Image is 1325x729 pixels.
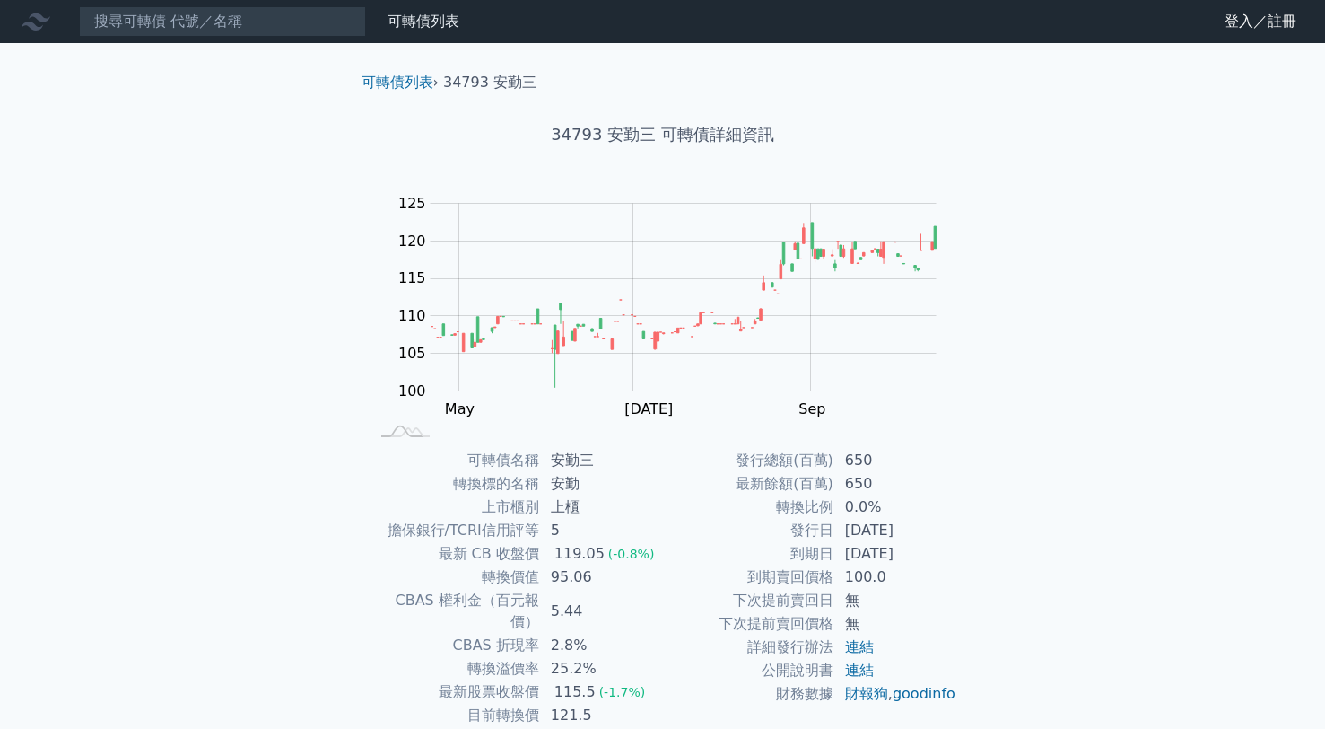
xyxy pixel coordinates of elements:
[369,657,540,681] td: 轉換溢價率
[540,449,663,472] td: 安勤三
[369,519,540,542] td: 擔保銀行/TCRI信用評等
[1210,7,1311,36] a: 登入／註冊
[388,13,459,30] a: 可轉債列表
[834,519,957,542] td: [DATE]
[834,542,957,566] td: [DATE]
[551,681,599,703] div: 115.5
[362,74,433,91] a: 可轉債列表
[834,496,957,519] td: 0.0%
[608,547,655,561] span: (-0.8%)
[834,449,957,472] td: 650
[540,704,663,727] td: 121.5
[398,382,426,400] tspan: 100
[540,589,663,634] td: 5.44
[663,636,834,659] td: 詳細發行辦法
[663,472,834,496] td: 最新餘額(百萬)
[398,307,426,324] tspan: 110
[445,400,475,417] tspan: May
[369,589,540,634] td: CBAS 權利金（百元報價）
[369,566,540,589] td: 轉換價值
[369,496,540,519] td: 上市櫃別
[369,681,540,704] td: 最新股票收盤價
[663,449,834,472] td: 發行總額(百萬)
[663,519,834,542] td: 發行日
[845,685,888,702] a: 財報狗
[388,195,963,418] g: Chart
[663,496,834,519] td: 轉換比例
[443,72,536,93] li: 34793 安勤三
[369,634,540,657] td: CBAS 折現率
[540,657,663,681] td: 25.2%
[834,682,957,706] td: ,
[663,542,834,566] td: 到期日
[663,566,834,589] td: 到期賣回價格
[663,682,834,706] td: 財務數據
[624,400,673,417] tspan: [DATE]
[798,400,825,417] tspan: Sep
[540,519,663,542] td: 5
[398,195,426,212] tspan: 125
[663,589,834,612] td: 下次提前賣回日
[369,542,540,566] td: 最新 CB 收盤價
[663,659,834,682] td: 公開說明書
[369,449,540,472] td: 可轉債名稱
[551,543,608,565] div: 119.05
[540,566,663,589] td: 95.06
[369,472,540,496] td: 轉換標的名稱
[540,634,663,657] td: 2.8%
[540,472,663,496] td: 安勤
[834,566,957,589] td: 100.0
[347,122,979,147] h1: 34793 安勤三 可轉債詳細資訊
[845,638,874,655] a: 連結
[893,685,955,702] a: goodinfo
[398,233,426,250] tspan: 120
[79,6,366,37] input: 搜尋可轉債 代號／名稱
[663,612,834,636] td: 下次提前賣回價格
[845,662,874,679] a: 連結
[362,72,439,93] li: ›
[398,345,426,362] tspan: 105
[834,612,957,636] td: 無
[398,269,426,286] tspan: 115
[834,472,957,496] td: 650
[599,685,646,699] span: (-1.7%)
[540,496,663,519] td: 上櫃
[369,704,540,727] td: 目前轉換價
[834,589,957,612] td: 無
